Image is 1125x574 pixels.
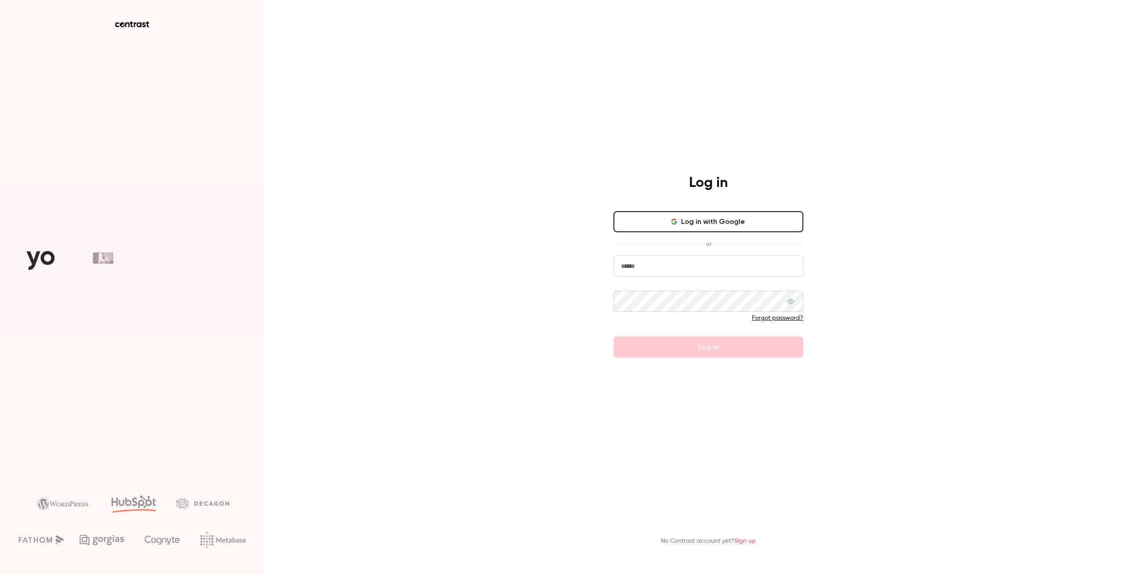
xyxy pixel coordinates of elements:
span: or [701,239,716,249]
a: Sign up [734,538,756,544]
p: No Contrast account yet? [661,537,756,546]
a: Forgot password? [752,315,803,321]
img: decagon [176,498,229,508]
h4: Log in [689,174,728,192]
button: Log in with Google [613,211,803,232]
